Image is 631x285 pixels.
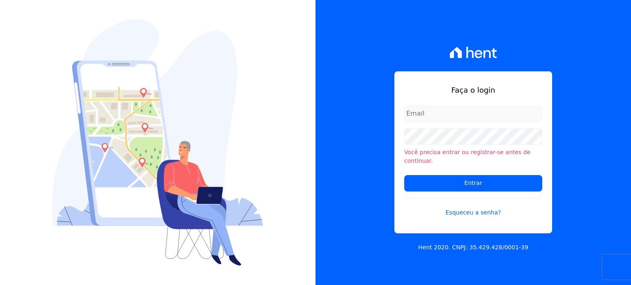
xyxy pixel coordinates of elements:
[418,243,528,252] p: Hent 2020. CNPJ: 35.429.428/0001-39
[404,84,542,96] h1: Faça o login
[404,148,542,165] li: Você precisa entrar ou registrar-se antes de continuar.
[404,105,542,122] input: Email
[404,175,542,192] input: Entrar
[404,198,542,217] a: Esqueceu a senha?
[52,19,263,266] img: Login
